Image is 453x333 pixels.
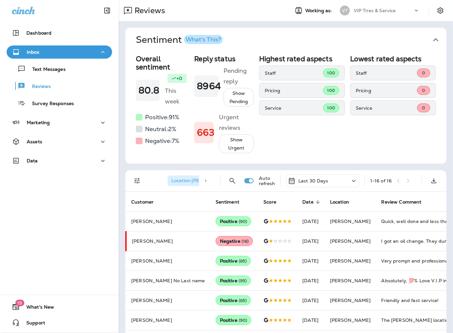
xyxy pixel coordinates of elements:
[7,62,112,76] button: Text Messages
[98,4,116,17] button: Collapse Sidebar
[171,178,232,183] span: Location : [PERSON_NAME]
[224,66,254,87] h5: Pending reply
[356,88,417,93] p: Pricing
[27,139,42,144] p: Assets
[239,298,247,303] span: ( 85 )
[305,8,333,14] span: Working as:
[138,85,157,96] h1: 80.8
[184,35,223,44] button: What's This?
[219,134,254,153] button: Show Urgent
[297,271,325,291] td: [DATE]
[7,96,112,110] button: Survey Responses
[131,199,154,205] span: Customer
[176,75,182,82] p: +0
[297,291,325,310] td: [DATE]
[197,81,215,92] h1: 8964
[354,8,396,13] p: VIP Tires & Service
[131,28,452,52] button: SentimentWhat's This?
[350,55,436,63] h2: Lowest rated aspects
[131,219,205,224] p: [PERSON_NAME]
[370,178,392,183] div: 1 - 16 of 16
[239,318,247,323] span: ( 90 )
[216,276,251,286] div: Positive
[297,251,325,271] td: [DATE]
[27,158,38,163] p: Data
[265,88,323,93] p: Pricing
[239,258,247,264] span: ( 85 )
[265,70,323,76] p: Staff
[7,154,112,167] button: Data
[330,199,358,205] span: Location
[216,256,251,266] div: Positive
[25,101,74,107] p: Survey Responses
[226,174,239,187] button: Search Reviews
[327,70,335,76] span: 100
[302,199,314,205] span: Date
[131,278,205,283] p: [PERSON_NAME] No Last name
[26,67,66,73] p: Text Messages
[132,6,165,15] p: Reviews
[265,105,323,111] p: Service
[145,124,176,134] h5: Neutral: 2 %
[330,297,371,303] span: [PERSON_NAME]
[131,258,205,264] p: [PERSON_NAME]
[330,238,371,244] span: [PERSON_NAME]
[131,318,205,323] p: [PERSON_NAME]
[242,238,249,244] span: ( 18 )
[186,37,221,42] div: What's This?
[7,26,112,40] button: Dashboard
[20,304,54,312] span: What's New
[263,199,276,205] span: Score
[427,174,440,187] button: Export as CSV
[356,70,417,76] p: Staff
[136,55,189,71] h2: Overall sentiment
[145,136,179,146] h5: Negative: 7 %
[216,236,253,246] div: Negative
[165,86,189,107] h5: This week
[132,238,205,244] p: [PERSON_NAME]
[167,176,243,186] div: Location:[PERSON_NAME]
[27,49,39,55] p: Inbox
[27,120,50,125] p: Marketing
[330,258,371,264] span: [PERSON_NAME]
[422,70,425,76] span: 0
[7,45,112,59] button: Inbox
[435,5,446,16] button: Settings
[216,216,252,226] div: Positive
[298,178,328,183] p: Last 30 Days
[259,176,275,186] p: Auto refresh
[7,300,112,314] button: 19What's New
[259,55,345,63] h2: Highest rated aspects
[131,298,205,303] p: [PERSON_NAME]
[7,79,112,93] button: Reviews
[297,310,325,330] td: [DATE]
[136,34,223,45] h1: Sentiment
[194,55,254,63] h2: Reply status
[15,300,24,306] span: 19
[330,218,371,224] span: [PERSON_NAME]
[297,231,325,251] td: [DATE]
[327,105,335,111] span: 100
[26,30,51,36] p: Dashboard
[219,112,254,133] h5: Urgent reviews
[330,278,371,284] span: [PERSON_NAME]
[356,105,417,111] p: Service
[381,199,430,205] span: Review Comment
[297,211,325,231] td: [DATE]
[216,315,252,325] div: Positive
[7,135,112,148] button: Assets
[216,199,248,205] span: Sentiment
[25,84,51,90] p: Reviews
[216,199,239,205] span: Sentiment
[145,112,179,123] h5: Positive: 91 %
[422,88,425,93] span: 0
[131,199,162,205] span: Customer
[131,174,144,187] button: Filters
[302,199,322,205] span: Date
[20,320,45,328] span: Support
[125,52,446,164] div: SentimentWhat's This?
[197,127,211,138] h1: 663
[224,88,254,107] button: Show Pending
[7,316,112,329] button: Support
[216,295,251,305] div: Positive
